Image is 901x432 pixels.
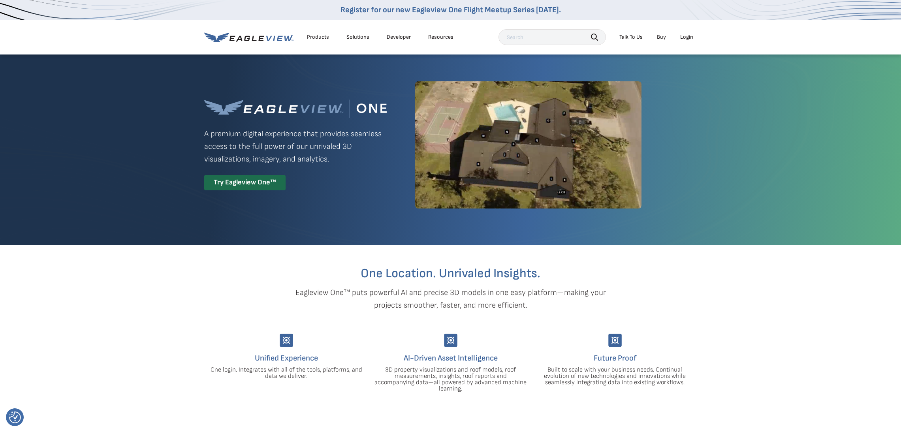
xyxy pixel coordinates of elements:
[444,334,457,347] img: Group-9744.svg
[204,128,387,165] p: A premium digital experience that provides seamless access to the full power of our unrivaled 3D ...
[9,411,21,423] button: Consent Preferences
[374,352,527,364] h4: AI-Driven Asset Intelligence
[9,411,21,423] img: Revisit consent button
[204,100,387,118] img: Eagleview One™
[210,267,691,280] h2: One Location. Unrivaled Insights.
[204,175,286,190] div: Try Eagleview One™
[657,34,666,41] a: Buy
[374,367,527,392] p: 3D property visualizations and roof models, roof measurements, insights, roof reports and accompa...
[498,29,606,45] input: Search
[539,352,691,364] h4: Future Proof
[387,34,411,41] a: Developer
[307,34,329,41] div: Products
[680,34,693,41] div: Login
[608,334,622,347] img: Group-9744.svg
[619,34,643,41] div: Talk To Us
[282,286,620,312] p: Eagleview One™ puts powerful AI and precise 3D models in one easy platform—making your projects s...
[340,5,561,15] a: Register for our new Eagleview One Flight Meetup Series [DATE].
[280,334,293,347] img: Group-9744.svg
[539,367,691,386] p: Built to scale with your business needs. Continual evolution of new technologies and innovations ...
[210,352,363,364] h4: Unified Experience
[428,34,453,41] div: Resources
[346,34,369,41] div: Solutions
[210,367,363,379] p: One login. Integrates with all of the tools, platforms, and data we deliver.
